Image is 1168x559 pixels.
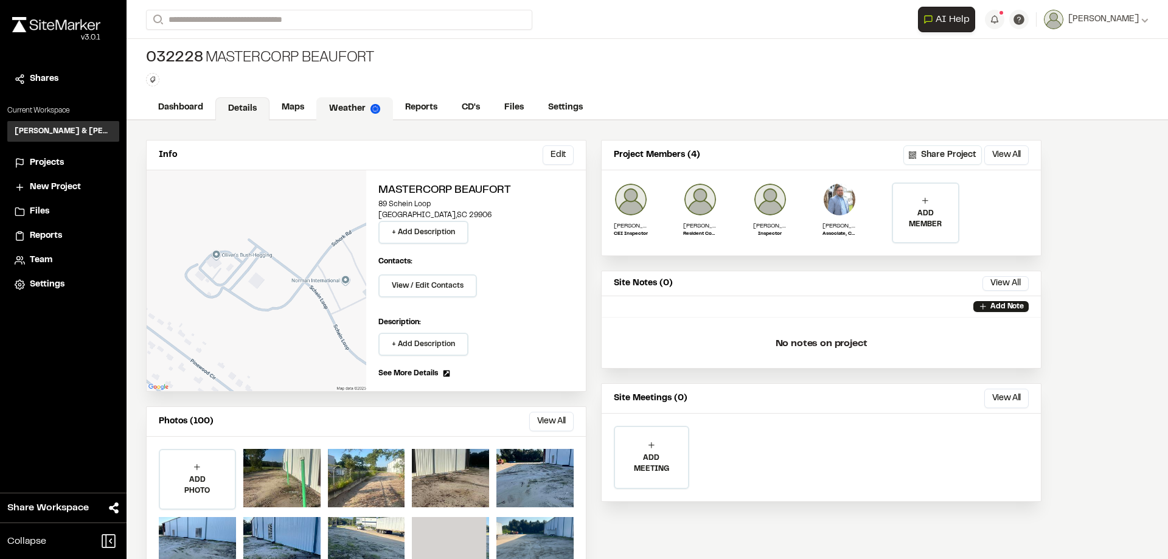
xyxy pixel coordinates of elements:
[378,256,412,267] p: Contacts:
[30,156,64,170] span: Projects
[378,333,468,356] button: + Add Description
[615,453,688,474] p: ADD MEETING
[450,96,492,119] a: CD's
[30,254,52,267] span: Team
[683,231,717,238] p: Resident Construction Manager
[893,208,958,230] p: ADD MEMBER
[378,368,438,379] span: See More Details
[7,501,89,515] span: Share Workspace
[1068,13,1139,26] span: [PERSON_NAME]
[378,221,468,244] button: + Add Description
[1044,10,1063,29] img: User
[543,145,574,165] button: Edit
[1044,10,1149,29] button: [PERSON_NAME]
[15,278,112,291] a: Settings
[15,156,112,170] a: Projects
[7,534,46,549] span: Collapse
[614,231,648,238] p: CEI Inspector
[215,97,269,120] a: Details
[918,7,975,32] button: Open AI Assistant
[614,277,673,290] p: Site Notes (0)
[611,324,1031,363] p: No notes on project
[614,392,687,405] p: Site Meetings (0)
[7,105,119,116] p: Current Workspace
[146,73,159,86] button: Edit Tags
[30,181,81,194] span: New Project
[753,221,787,231] p: [PERSON_NAME]
[984,145,1029,165] button: View All
[529,412,574,431] button: View All
[15,72,112,86] a: Shares
[146,10,168,30] button: Search
[614,148,700,162] p: Project Members (4)
[753,231,787,238] p: Inspector
[316,97,393,120] a: Weather
[822,182,857,217] img: J. Mike Simpson Jr., PE, PMP
[683,221,717,231] p: [PERSON_NAME]
[12,17,100,32] img: rebrand.png
[903,145,982,165] button: Share Project
[936,12,970,27] span: AI Help
[492,96,536,119] a: Files
[822,231,857,238] p: Associate, CEI
[614,221,648,231] p: [PERSON_NAME]
[982,276,1029,291] button: View All
[378,210,574,221] p: [GEOGRAPHIC_DATA] , SC 29906
[378,199,574,210] p: 89 Schein Loop
[146,49,203,68] span: 032228
[683,182,717,217] img: Lance Stroble
[918,7,980,32] div: Open AI Assistant
[614,182,648,217] img: Joe Gillenwater
[984,389,1029,408] button: View All
[160,474,235,496] p: ADD PHOTO
[30,205,49,218] span: Files
[15,229,112,243] a: Reports
[146,49,374,68] div: Mastercorp Beaufort
[30,72,58,86] span: Shares
[378,182,574,199] h2: Mastercorp Beaufort
[12,32,100,43] div: Oh geez...please don't...
[30,278,64,291] span: Settings
[822,221,857,231] p: [PERSON_NAME] [PERSON_NAME], PE, PMP
[753,182,787,217] img: Jeb Crews
[15,181,112,194] a: New Project
[990,301,1024,312] p: Add Note
[269,96,316,119] a: Maps
[370,104,380,114] img: precipai.png
[159,415,214,428] p: Photos (100)
[15,254,112,267] a: Team
[146,96,215,119] a: Dashboard
[15,126,112,137] h3: [PERSON_NAME] & [PERSON_NAME] Inc.
[159,148,177,162] p: Info
[378,274,477,297] button: View / Edit Contacts
[536,96,595,119] a: Settings
[15,205,112,218] a: Files
[378,317,574,328] p: Description:
[30,229,62,243] span: Reports
[393,96,450,119] a: Reports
